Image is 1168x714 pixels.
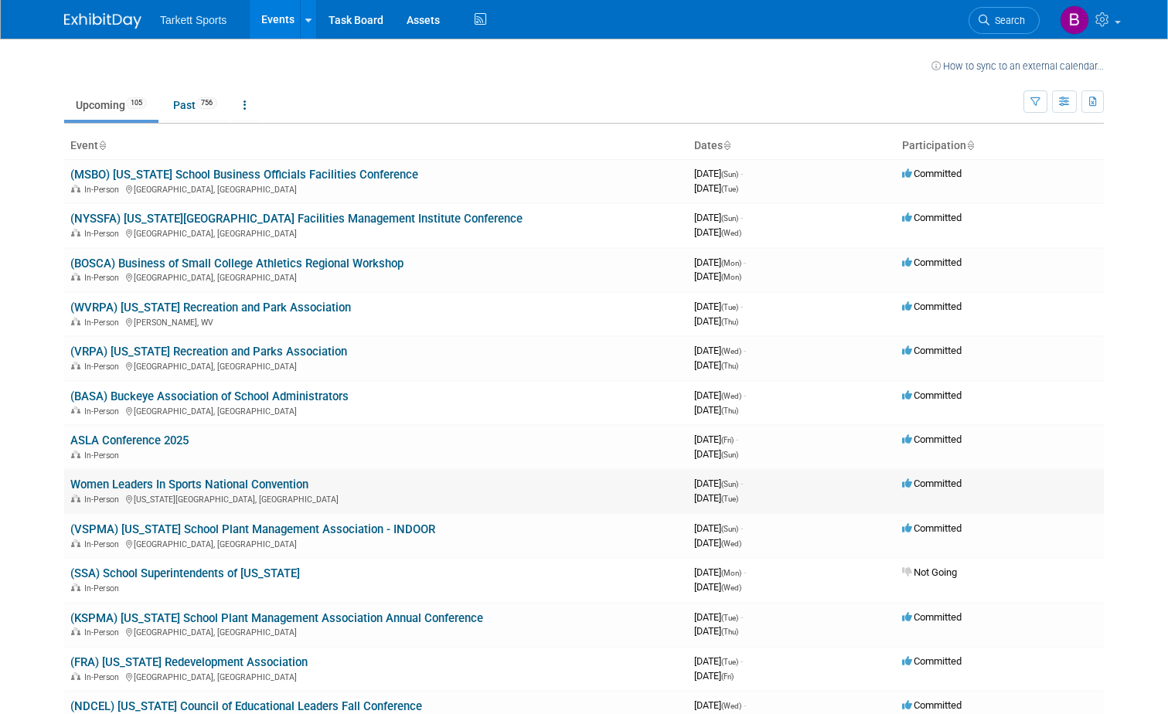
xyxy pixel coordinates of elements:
img: In-Person Event [71,406,80,414]
span: - [744,699,746,711]
span: (Thu) [721,318,738,326]
img: In-Person Event [71,583,80,591]
span: [DATE] [694,226,741,238]
a: Women Leaders In Sports National Convention [70,478,308,491]
span: In-Person [84,672,124,682]
span: (Wed) [721,702,741,710]
a: How to sync to an external calendar... [931,60,1104,72]
img: In-Person Event [71,229,80,236]
span: [DATE] [694,448,738,460]
span: (Wed) [721,392,741,400]
div: [GEOGRAPHIC_DATA], [GEOGRAPHIC_DATA] [70,226,682,239]
span: (Sun) [721,450,738,459]
a: ASLA Conference 2025 [70,433,189,447]
span: (Tue) [721,658,738,666]
a: (WVRPA) [US_STATE] Recreation and Park Association [70,301,351,314]
span: Committed [902,389,962,401]
span: [DATE] [694,168,743,179]
span: (Thu) [721,362,738,370]
span: [DATE] [694,182,738,194]
span: [DATE] [694,315,738,327]
span: [DATE] [694,537,741,549]
span: In-Person [84,450,124,461]
span: (Thu) [721,406,738,415]
div: [GEOGRAPHIC_DATA], [GEOGRAPHIC_DATA] [70,359,682,372]
span: In-Person [84,539,124,549]
div: [GEOGRAPHIC_DATA], [GEOGRAPHIC_DATA] [70,625,682,637]
span: - [741,212,743,223]
img: In-Person Event [71,273,80,280]
span: (Sun) [721,170,738,178]
span: - [741,301,743,312]
a: Upcoming105 [64,90,158,120]
div: [GEOGRAPHIC_DATA], [GEOGRAPHIC_DATA] [70,670,682,682]
a: (BASA) Buckeye Association of School Administrators [70,389,349,403]
span: [DATE] [694,699,746,711]
div: [GEOGRAPHIC_DATA], [GEOGRAPHIC_DATA] [70,537,682,549]
span: [DATE] [694,433,738,445]
span: Committed [902,212,962,223]
span: - [744,566,746,578]
span: (Wed) [721,229,741,237]
a: (MSBO) [US_STATE] School Business Officials Facilities Conference [70,168,418,182]
img: In-Person Event [71,362,80,369]
a: (NYSSFA) [US_STATE][GEOGRAPHIC_DATA] Facilities Management Institute Conference [70,212,523,226]
img: In-Person Event [71,450,80,458]
span: [DATE] [694,522,743,534]
span: Search [989,15,1025,26]
span: [DATE] [694,492,738,504]
a: Sort by Participation Type [966,139,974,151]
span: (Fri) [721,436,734,444]
img: In-Person Event [71,495,80,502]
span: [DATE] [694,257,746,268]
span: (Thu) [721,627,738,636]
span: Committed [902,301,962,312]
img: In-Person Event [71,539,80,547]
span: [DATE] [694,566,746,578]
span: [DATE] [694,670,734,682]
span: Committed [902,699,962,711]
span: [DATE] [694,581,741,593]
span: (Fri) [721,672,734,681]
span: - [744,257,746,268]
span: In-Person [84,273,124,283]
span: (Sun) [721,525,738,533]
span: Tarkett Sports [160,14,226,26]
span: In-Person [84,495,124,505]
span: (Mon) [721,569,741,577]
span: [DATE] [694,345,746,356]
span: Not Going [902,566,957,578]
span: (Wed) [721,583,741,592]
span: In-Person [84,229,124,239]
a: (SSA) School Superintendents of [US_STATE] [70,566,300,580]
th: Event [64,133,688,159]
span: In-Person [84,583,124,593]
span: (Tue) [721,614,738,622]
div: [PERSON_NAME], WV [70,315,682,328]
img: In-Person Event [71,318,80,325]
span: 756 [196,97,217,109]
span: Committed [902,345,962,356]
a: (FRA) [US_STATE] Redevelopment Association [70,655,308,669]
a: Sort by Event Name [98,139,106,151]
span: Committed [902,655,962,667]
span: In-Person [84,318,124,328]
span: [DATE] [694,611,743,623]
span: - [744,345,746,356]
span: (Tue) [721,303,738,311]
span: [DATE] [694,655,743,667]
img: In-Person Event [71,672,80,680]
a: Search [969,7,1040,34]
span: - [744,389,746,401]
div: [US_STATE][GEOGRAPHIC_DATA], [GEOGRAPHIC_DATA] [70,492,682,505]
span: (Wed) [721,539,741,548]
span: - [736,433,738,445]
span: In-Person [84,362,124,372]
img: Bryson Hopper [1060,5,1089,35]
span: In-Person [84,627,124,637]
span: [DATE] [694,212,743,223]
span: Committed [902,478,962,489]
span: (Sun) [721,480,738,488]
div: [GEOGRAPHIC_DATA], [GEOGRAPHIC_DATA] [70,404,682,416]
span: [DATE] [694,359,738,371]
